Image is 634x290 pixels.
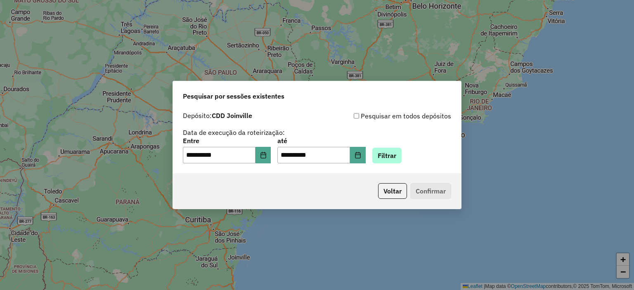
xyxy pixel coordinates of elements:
[255,147,271,163] button: Choose Date
[350,147,366,163] button: Choose Date
[378,183,407,199] button: Voltar
[183,127,285,137] label: Data de execução da roteirização:
[183,91,284,101] span: Pesquisar por sessões existentes
[183,136,271,146] label: Entre
[277,136,365,146] label: até
[372,148,402,163] button: Filtrar
[212,111,252,120] strong: CDD Joinville
[317,111,451,121] div: Pesquisar em todos depósitos
[183,111,252,120] label: Depósito:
